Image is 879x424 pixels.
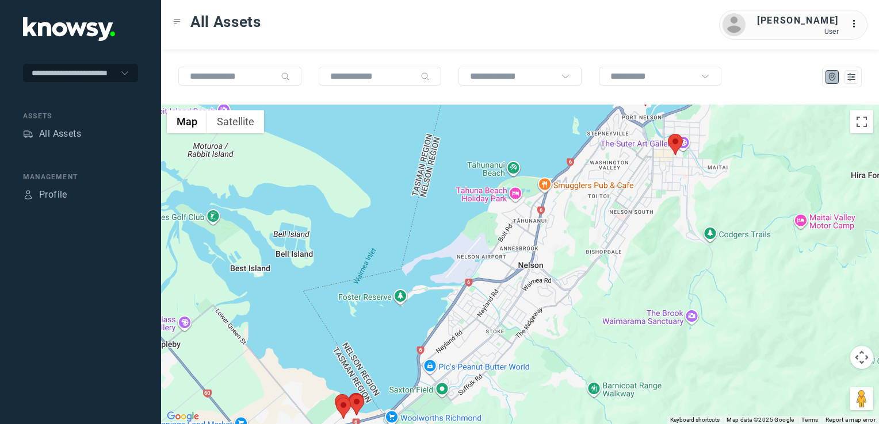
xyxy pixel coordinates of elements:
[850,346,873,369] button: Map camera controls
[281,72,290,81] div: Search
[23,190,33,200] div: Profile
[850,387,873,410] button: Drag Pegman onto the map to open Street View
[850,17,864,33] div: :
[850,110,873,133] button: Toggle fullscreen view
[23,17,115,41] img: Application Logo
[851,20,862,28] tspan: ...
[757,28,839,36] div: User
[23,188,67,202] a: ProfileProfile
[164,409,202,424] a: Open this area in Google Maps (opens a new window)
[167,110,207,133] button: Show street map
[757,14,839,28] div: [PERSON_NAME]
[39,127,81,141] div: All Assets
[207,110,264,133] button: Show satellite imagery
[173,18,181,26] div: Toggle Menu
[801,417,819,423] a: Terms (opens in new tab)
[164,409,202,424] img: Google
[827,72,838,82] div: Map
[23,111,138,121] div: Assets
[826,417,876,423] a: Report a map error
[23,127,81,141] a: AssetsAll Assets
[850,17,864,31] div: :
[190,11,261,32] span: All Assets
[846,72,857,82] div: List
[670,416,720,424] button: Keyboard shortcuts
[23,129,33,139] div: Assets
[421,72,430,81] div: Search
[23,172,138,182] div: Management
[723,13,746,36] img: avatar.png
[39,188,67,202] div: Profile
[727,417,794,423] span: Map data ©2025 Google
